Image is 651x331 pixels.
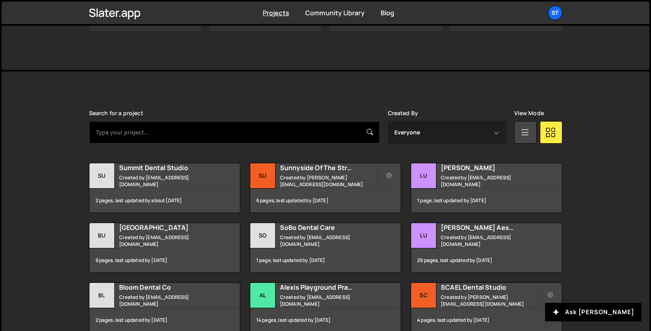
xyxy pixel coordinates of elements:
[545,303,641,321] button: Ask [PERSON_NAME]
[548,6,562,20] a: St
[250,163,401,213] a: Su Sunnyside Of The Street Pediatric Dentistry Created by [PERSON_NAME][EMAIL_ADDRESS][DOMAIN_NAM...
[280,283,377,292] h2: Alexis Playground Practice
[441,223,537,232] h2: [PERSON_NAME] Aesthetic
[89,223,115,248] div: Bu
[411,223,436,248] div: Lu
[119,223,216,232] h2: [GEOGRAPHIC_DATA]
[89,223,240,273] a: Bu [GEOGRAPHIC_DATA] Created by [EMAIL_ADDRESS][DOMAIN_NAME] 9 pages, last updated by [DATE]
[89,110,143,116] label: Search for a project
[441,234,537,248] small: Created by [EMAIL_ADDRESS][DOMAIN_NAME]
[250,163,276,189] div: Su
[411,163,436,189] div: Lu
[119,234,216,248] small: Created by [EMAIL_ADDRESS][DOMAIN_NAME]
[411,283,436,308] div: SC
[411,223,562,273] a: Lu [PERSON_NAME] Aesthetic Created by [EMAIL_ADDRESS][DOMAIN_NAME] 29 pages, last updated by [DATE]
[411,189,562,213] div: 1 page, last updated by [DATE]
[89,163,240,213] a: Su Summit Dental Studio Created by [EMAIL_ADDRESS][DOMAIN_NAME] 2 pages, last updated by about [D...
[89,283,115,308] div: Bl
[89,163,115,189] div: Su
[280,223,377,232] h2: SoBo Dental Care
[280,174,377,188] small: Created by [PERSON_NAME][EMAIL_ADDRESS][DOMAIN_NAME]
[441,294,537,307] small: Created by [PERSON_NAME][EMAIL_ADDRESS][DOMAIN_NAME]
[441,174,537,188] small: Created by [EMAIL_ADDRESS][DOMAIN_NAME]
[514,110,544,116] label: View Mode
[411,163,562,213] a: Lu [PERSON_NAME] Created by [EMAIL_ADDRESS][DOMAIN_NAME] 1 page, last updated by [DATE]
[250,223,276,248] div: So
[381,8,395,17] a: Blog
[89,121,380,144] input: Type your project...
[119,294,216,307] small: Created by [EMAIL_ADDRESS][DOMAIN_NAME]
[263,8,289,17] a: Projects
[280,163,377,172] h2: Sunnyside Of The Street Pediatric Dentistry
[250,189,401,213] div: 6 pages, last updated by [DATE]
[89,248,240,272] div: 9 pages, last updated by [DATE]
[119,283,216,292] h2: Bloom Dental Co
[305,8,365,17] a: Community Library
[280,234,377,248] small: Created by [EMAIL_ADDRESS][DOMAIN_NAME]
[250,223,401,273] a: So SoBo Dental Care Created by [EMAIL_ADDRESS][DOMAIN_NAME] 1 page, last updated by [DATE]
[119,174,216,188] small: Created by [EMAIL_ADDRESS][DOMAIN_NAME]
[119,163,216,172] h2: Summit Dental Studio
[250,248,401,272] div: 1 page, last updated by [DATE]
[388,110,418,116] label: Created By
[250,283,276,308] div: Al
[280,294,377,307] small: Created by [EMAIL_ADDRESS][DOMAIN_NAME]
[89,189,240,213] div: 2 pages, last updated by about [DATE]
[411,248,562,272] div: 29 pages, last updated by [DATE]
[441,163,537,172] h2: [PERSON_NAME]
[441,283,537,292] h2: SCAEL Dental Studio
